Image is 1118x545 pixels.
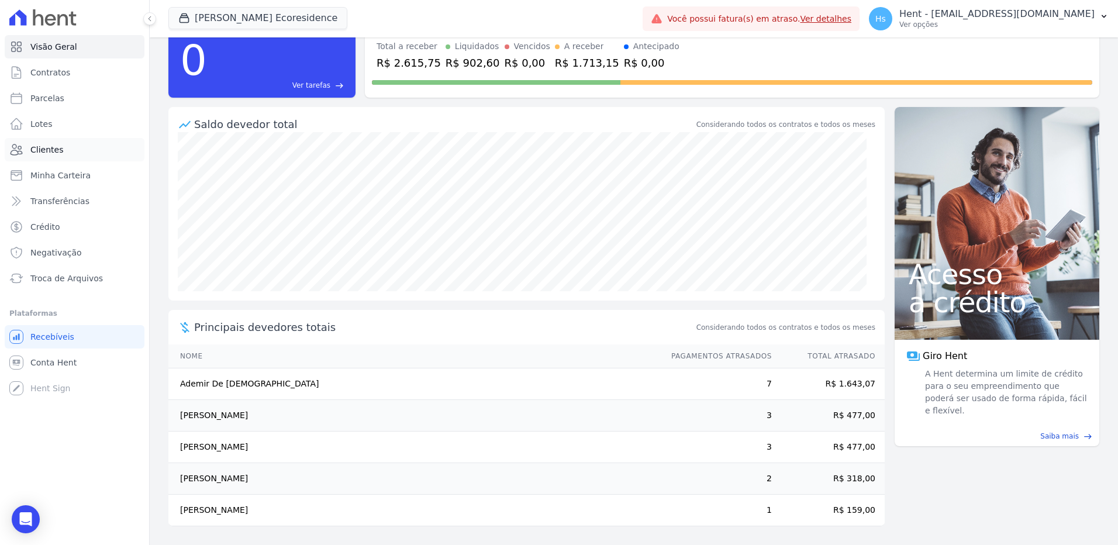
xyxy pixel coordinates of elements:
span: Contratos [30,67,70,78]
td: 3 [660,400,772,432]
p: Hent - [EMAIL_ADDRESS][DOMAIN_NAME] [899,8,1095,20]
div: Considerando todos os contratos e todos os meses [696,119,875,130]
div: Antecipado [633,40,679,53]
div: R$ 902,60 [446,55,500,71]
span: Conta Hent [30,357,77,368]
div: R$ 2.615,75 [377,55,441,71]
span: Crédito [30,221,60,233]
a: Ver tarefas east [212,80,344,91]
td: [PERSON_NAME] [168,432,660,463]
td: R$ 318,00 [772,463,885,495]
span: Clientes [30,144,63,156]
th: Nome [168,344,660,368]
span: east [335,81,344,90]
td: [PERSON_NAME] [168,495,660,526]
td: R$ 1.643,07 [772,368,885,400]
td: R$ 159,00 [772,495,885,526]
a: Saiba mais east [902,431,1092,441]
a: Crédito [5,215,144,239]
span: Hs [875,15,886,23]
a: Minha Carteira [5,164,144,187]
a: Recebíveis [5,325,144,349]
span: Recebíveis [30,331,74,343]
span: Você possui fatura(s) em atraso. [667,13,851,25]
a: Conta Hent [5,351,144,374]
span: Parcelas [30,92,64,104]
span: Giro Hent [923,349,967,363]
td: [PERSON_NAME] [168,400,660,432]
td: [PERSON_NAME] [168,463,660,495]
span: Transferências [30,195,89,207]
span: Considerando todos os contratos e todos os meses [696,322,875,333]
span: Acesso [909,260,1085,288]
span: a crédito [909,288,1085,316]
p: Ver opções [899,20,1095,29]
span: Negativação [30,247,82,258]
div: Total a receber [377,40,441,53]
th: Pagamentos Atrasados [660,344,772,368]
div: R$ 0,00 [624,55,679,71]
div: Liquidados [455,40,499,53]
td: 7 [660,368,772,400]
td: R$ 477,00 [772,400,885,432]
td: 1 [660,495,772,526]
th: Total Atrasado [772,344,885,368]
div: 0 [180,30,207,91]
span: Lotes [30,118,53,130]
button: [PERSON_NAME] Ecoresidence [168,7,347,29]
div: Vencidos [514,40,550,53]
a: Transferências [5,189,144,213]
a: Parcelas [5,87,144,110]
span: Ver tarefas [292,80,330,91]
span: Saiba mais [1040,431,1079,441]
td: Ademir De [DEMOGRAPHIC_DATA] [168,368,660,400]
div: Saldo devedor total [194,116,694,132]
a: Contratos [5,61,144,84]
td: R$ 477,00 [772,432,885,463]
div: R$ 1.713,15 [555,55,619,71]
a: Ver detalhes [800,14,851,23]
a: Lotes [5,112,144,136]
a: Visão Geral [5,35,144,58]
span: Troca de Arquivos [30,272,103,284]
div: A receber [564,40,604,53]
td: 2 [660,463,772,495]
div: Plataformas [9,306,140,320]
span: Principais devedores totais [194,319,694,335]
button: Hs Hent - [EMAIL_ADDRESS][DOMAIN_NAME] Ver opções [860,2,1118,35]
span: Visão Geral [30,41,77,53]
span: A Hent determina um limite de crédito para o seu empreendimento que poderá ser usado de forma ráp... [923,368,1088,417]
a: Negativação [5,241,144,264]
div: R$ 0,00 [505,55,550,71]
span: Minha Carteira [30,170,91,181]
div: Open Intercom Messenger [12,505,40,533]
span: east [1084,432,1092,441]
a: Clientes [5,138,144,161]
a: Troca de Arquivos [5,267,144,290]
td: 3 [660,432,772,463]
